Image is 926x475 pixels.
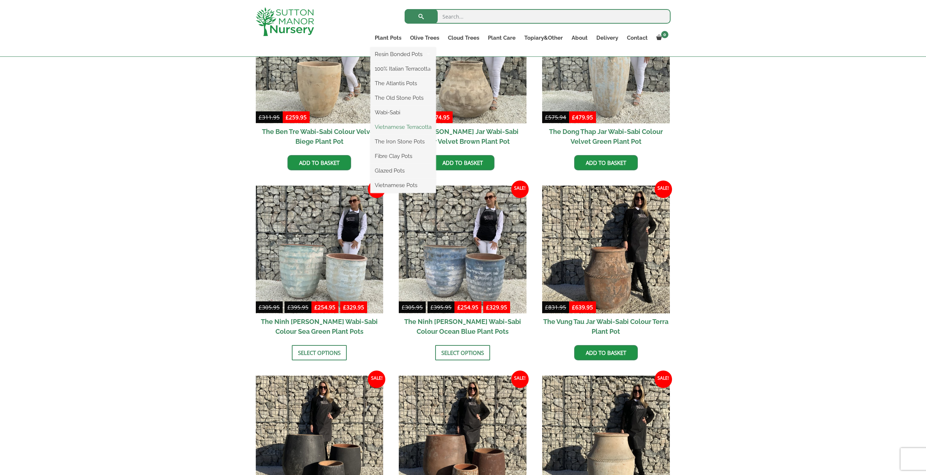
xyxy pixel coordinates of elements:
a: About [567,33,592,43]
bdi: 575.94 [545,114,566,121]
bdi: 259.95 [286,114,307,121]
a: Fibre Clay Pots [370,151,436,162]
bdi: 639.95 [572,304,593,311]
span: £ [545,304,548,311]
span: £ [287,304,291,311]
img: The Vung Tau Jar Wabi-Sabi Colour Terra Plant Pot [542,186,670,313]
a: Olive Trees [406,33,444,43]
a: Add to basket: “The Dong Thap Jar Wabi-Sabi Colour Velvet Green Plant Pot” [574,155,638,170]
span: 0 [661,31,668,38]
img: The Ninh Binh Wabi-Sabi Colour Sea Green Plant Pots [256,186,383,313]
span: Sale! [655,371,672,388]
span: £ [457,304,461,311]
a: 100% Italian Terracotta [370,63,436,74]
ins: - [454,303,510,313]
span: £ [545,114,548,121]
span: £ [286,114,289,121]
h2: The Ninh [PERSON_NAME] Wabi-Sabi Colour Ocean Blue Plant Pots [399,313,526,340]
a: Glazed Pots [370,165,436,176]
a: Plant Care [484,33,520,43]
span: £ [259,304,262,311]
span: Sale! [511,181,529,198]
bdi: 254.95 [457,304,478,311]
span: Sale! [368,371,385,388]
span: £ [259,114,262,121]
bdi: 311.95 [259,114,280,121]
a: Sale! £305.95-£395.95 £254.95-£329.95 The Ninh [PERSON_NAME] Wabi-Sabi Colour Sea Green Plant Pots [256,186,383,340]
a: Wabi-Sabi [370,107,436,118]
bdi: 395.95 [287,304,309,311]
span: £ [430,304,434,311]
h2: The Dong Thap Jar Wabi-Sabi Colour Velvet Green Plant Pot [542,123,670,150]
span: £ [343,304,346,311]
span: Sale! [655,181,672,198]
a: Add to basket: “The Ben Tre Wabi-Sabi Colour Velvet Biege Plant Pot” [287,155,351,170]
a: Sale! £305.95-£395.95 £254.95-£329.95 The Ninh [PERSON_NAME] Wabi-Sabi Colour Ocean Blue Plant Pots [399,186,526,340]
a: Select options for “The Ninh Binh Wabi-Sabi Colour Sea Green Plant Pots” [292,345,347,360]
del: - [256,303,311,313]
span: £ [572,304,575,311]
a: The Iron Stone Pots [370,136,436,147]
a: Topiary&Other [520,33,567,43]
span: Sale! [511,371,529,388]
h2: The Vung Tau Jar Wabi-Sabi Colour Terra Plant Pot [542,313,670,340]
a: Sale! The Vung Tau Jar Wabi-Sabi Colour Terra Plant Pot [542,186,670,340]
ins: - [311,303,367,313]
span: £ [486,304,489,311]
a: Add to basket: “The Vung Tau Jar Wabi-Sabi Colour Terra Plant Pot” [574,345,638,360]
a: The Atlantis Pots [370,78,436,89]
bdi: 474.95 [429,114,450,121]
a: Delivery [592,33,623,43]
span: Sale! [368,181,385,198]
a: Vietnamese Terracotta [370,122,436,132]
bdi: 479.95 [572,114,593,121]
a: Cloud Trees [444,33,484,43]
a: Add to basket: “The Binh Duong Jar Wabi-Sabi Colour Velvet Brown Plant Pot” [431,155,494,170]
h2: The [PERSON_NAME] Jar Wabi-Sabi Colour Velvet Brown Plant Pot [399,123,526,150]
a: 0 [652,33,671,43]
bdi: 254.95 [314,304,335,311]
bdi: 305.95 [259,304,280,311]
input: Search... [405,9,671,24]
a: Contact [623,33,652,43]
a: Resin Bonded Pots [370,49,436,60]
h2: The Ben Tre Wabi-Sabi Colour Velvet Biege Plant Pot [256,123,383,150]
span: £ [314,304,318,311]
img: logo [256,7,314,36]
del: - [399,303,454,313]
a: The Old Stone Pots [370,92,436,103]
span: £ [572,114,575,121]
bdi: 395.95 [430,304,452,311]
a: Plant Pots [370,33,406,43]
bdi: 831.95 [545,304,566,311]
h2: The Ninh [PERSON_NAME] Wabi-Sabi Colour Sea Green Plant Pots [256,313,383,340]
a: Select options for “The Ninh Binh Wabi-Sabi Colour Ocean Blue Plant Pots” [435,345,490,360]
span: £ [402,304,405,311]
img: The Ninh Binh Wabi-Sabi Colour Ocean Blue Plant Pots [399,186,526,313]
bdi: 329.95 [486,304,507,311]
bdi: 305.95 [402,304,423,311]
bdi: 329.95 [343,304,364,311]
a: Vietnamese Pots [370,180,436,191]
